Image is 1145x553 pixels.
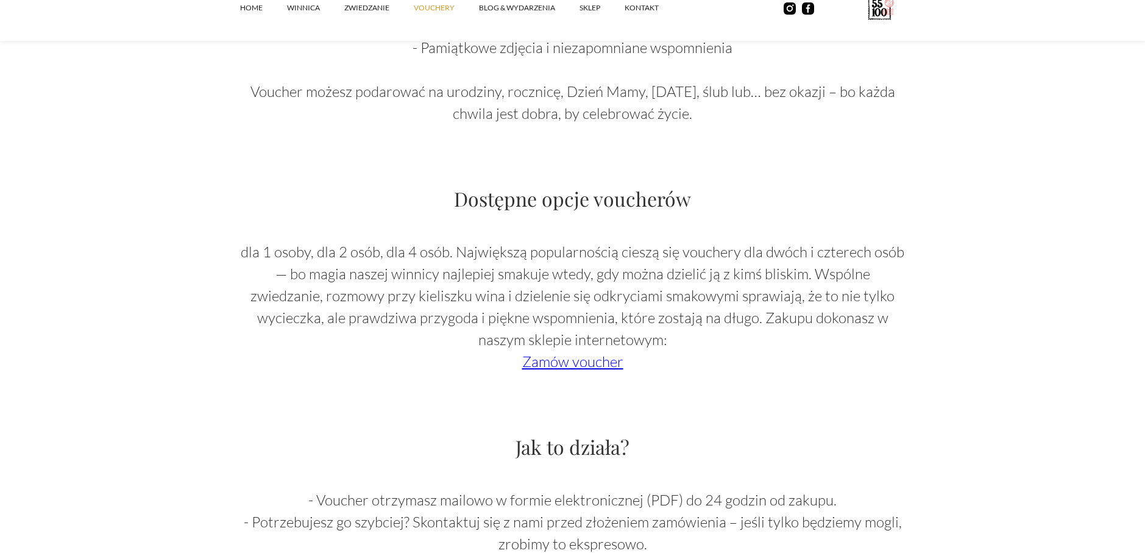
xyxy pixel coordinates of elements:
div: v 4.0.25 [34,20,60,29]
p: dla 1 osoby, dla 2 osób, dla 4 osób. Największą popularnością cieszą się vouchery dla dwóch i czt... [240,241,906,373]
img: website_grey.svg [19,32,29,41]
div: Domain Overview [46,72,109,80]
div: Domain: [DOMAIN_NAME] [32,32,134,41]
img: logo_orange.svg [19,20,29,29]
h3: Dostępne opcje voucherów [240,185,906,212]
img: tab_domain_overview_orange.svg [33,71,43,80]
div: Keywords by Traffic [135,72,205,80]
a: Zamów voucher [522,352,623,371]
img: tab_keywords_by_traffic_grey.svg [121,71,131,80]
h3: Jak to działa? [240,433,906,460]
